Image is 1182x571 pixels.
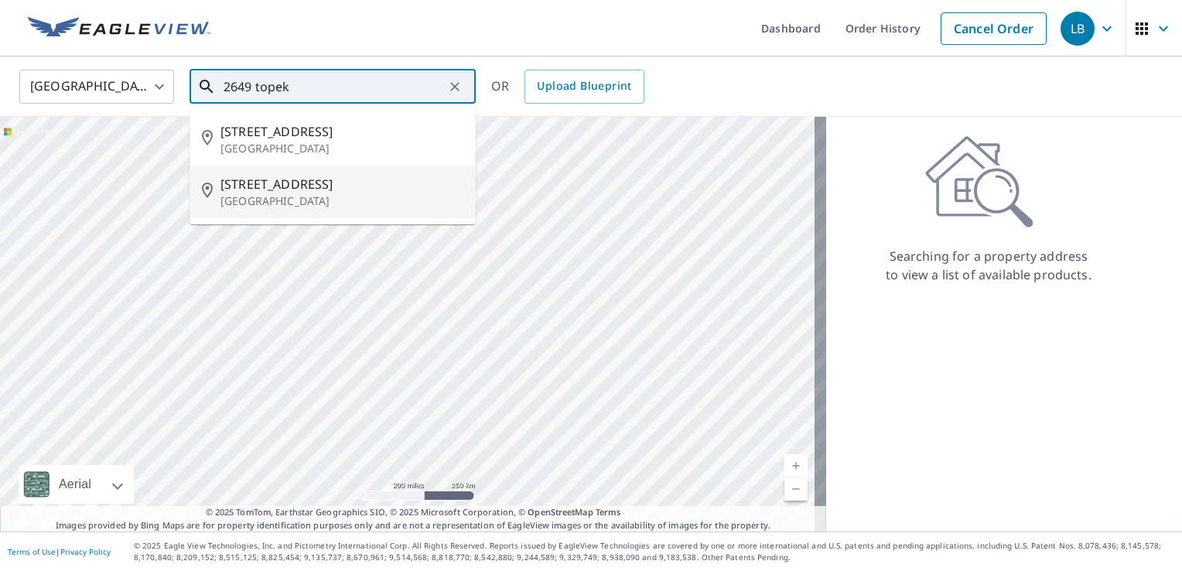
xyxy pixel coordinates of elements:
[224,65,444,108] input: Search by address or latitude-longitude
[19,65,174,108] div: [GEOGRAPHIC_DATA]
[885,247,1092,284] p: Searching for a property address to view a list of available products.
[220,193,463,209] p: [GEOGRAPHIC_DATA]
[19,465,134,504] div: Aerial
[8,547,111,556] p: |
[220,141,463,156] p: [GEOGRAPHIC_DATA]
[60,546,111,557] a: Privacy Policy
[206,506,621,519] span: © 2025 TomTom, Earthstar Geographics SIO, © 2025 Microsoft Corporation, ©
[491,70,644,104] div: OR
[220,175,463,193] span: [STREET_ADDRESS]
[784,454,808,477] a: Current Level 5, Zoom In
[537,77,631,96] span: Upload Blueprint
[524,70,644,104] a: Upload Blueprint
[596,506,621,518] a: Terms
[134,540,1174,563] p: © 2025 Eagle View Technologies, Inc. and Pictometry International Corp. All Rights Reserved. Repo...
[1061,12,1095,46] div: LB
[54,465,96,504] div: Aerial
[444,76,466,97] button: Clear
[784,477,808,501] a: Current Level 5, Zoom Out
[220,122,463,141] span: [STREET_ADDRESS]
[28,17,210,40] img: EV Logo
[8,546,56,557] a: Terms of Use
[941,12,1047,45] a: Cancel Order
[528,506,593,518] a: OpenStreetMap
